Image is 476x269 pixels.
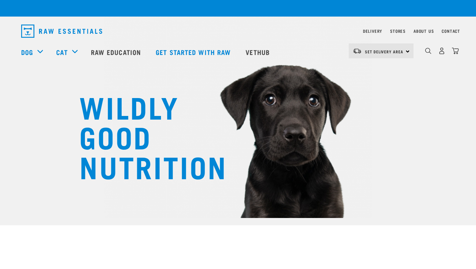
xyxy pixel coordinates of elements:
[365,50,403,53] span: Set Delivery Area
[79,91,212,181] h1: WILDLY GOOD NUTRITION
[149,39,239,65] a: Get started with Raw
[414,30,434,32] a: About Us
[21,25,102,38] img: Raw Essentials Logo
[390,30,406,32] a: Stores
[425,48,431,54] img: home-icon-1@2x.png
[239,39,278,65] a: Vethub
[442,30,460,32] a: Contact
[56,47,67,57] a: Cat
[16,22,460,40] nav: dropdown navigation
[363,30,382,32] a: Delivery
[353,48,362,54] img: van-moving.png
[438,47,445,54] img: user.png
[84,39,149,65] a: Raw Education
[21,47,33,57] a: Dog
[452,47,459,54] img: home-icon@2x.png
